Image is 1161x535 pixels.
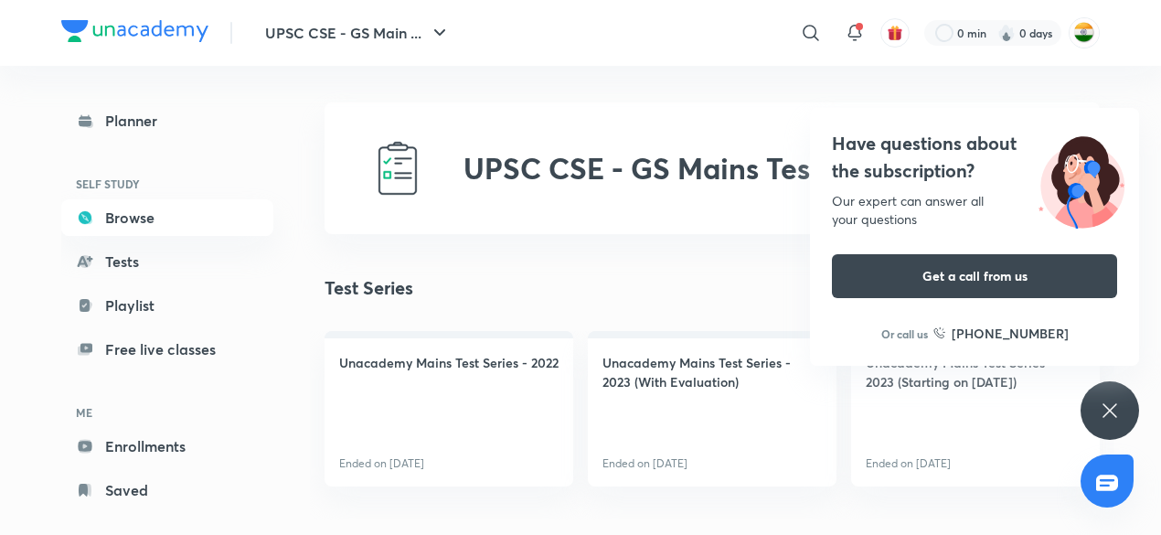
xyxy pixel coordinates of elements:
p: Ended on [DATE] [339,455,424,472]
p: Ended on [DATE] [602,455,687,472]
a: Free live classes [61,331,273,368]
a: Unacademy Mains Test Series - 2022Ended on [DATE] [325,331,573,487]
a: Enrollments [61,428,273,465]
img: avatar [887,25,903,41]
h4: Unacademy Mains Test Series - 2023 (Starting on [DATE]) [866,353,1085,391]
h2: Test Series [325,274,413,302]
a: Saved [61,472,273,508]
button: Get a call from us [832,254,1117,298]
h2: UPSC CSE - GS Mains Test Series [463,151,911,186]
a: Playlist [61,287,273,324]
a: Unacademy Mains Test Series - 2023 (With Evaluation)Ended on [DATE] [588,331,836,487]
img: ttu_illustration_new.svg [1024,130,1139,229]
a: Planner [61,102,273,139]
p: Or call us [881,326,928,342]
h6: ME [61,397,273,428]
h6: SELF STUDY [61,168,273,199]
h4: Unacademy Mains Test Series - 2023 (With Evaluation) [602,353,822,391]
h6: [PHONE_NUMBER] [952,324,1069,343]
div: Our expert can answer all your questions [832,192,1117,229]
a: Browse [61,199,273,236]
a: Company Logo [61,20,208,47]
h4: Unacademy Mains Test Series - 2022 [339,353,559,372]
button: avatar [880,18,910,48]
img: Company Logo [61,20,208,42]
button: UPSC CSE - GS Main ... [254,15,462,51]
img: Atharva Shirish Kawthale [1069,17,1100,48]
a: Unacademy Mains Test Series - 2023 (Starting on [DATE])Ended on [DATE] [851,331,1100,487]
a: Tests [61,243,273,280]
p: Ended on [DATE] [866,455,951,472]
img: streak [997,24,1016,42]
h4: Have questions about the subscription? [832,130,1117,185]
a: [PHONE_NUMBER] [933,324,1069,343]
img: UPSC CSE - GS Mains Test Series [368,139,427,198]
